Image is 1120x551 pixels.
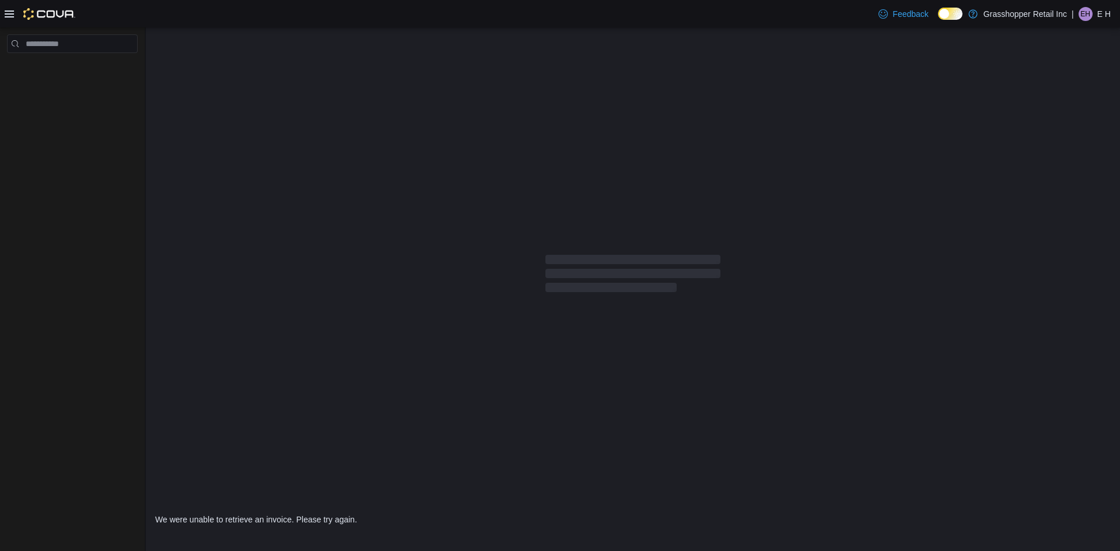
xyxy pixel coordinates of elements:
[7,55,138,83] nav: Complex example
[1080,7,1090,21] span: EH
[545,257,720,294] span: Loading
[1079,7,1093,21] div: E H
[23,8,75,20] img: Cova
[1097,7,1111,21] p: E H
[155,515,1111,524] div: We were unable to retrieve an invoice. Please try again.
[938,8,963,20] input: Dark Mode
[984,7,1067,21] p: Grasshopper Retail Inc
[874,2,933,26] a: Feedback
[892,8,928,20] span: Feedback
[1072,7,1074,21] p: |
